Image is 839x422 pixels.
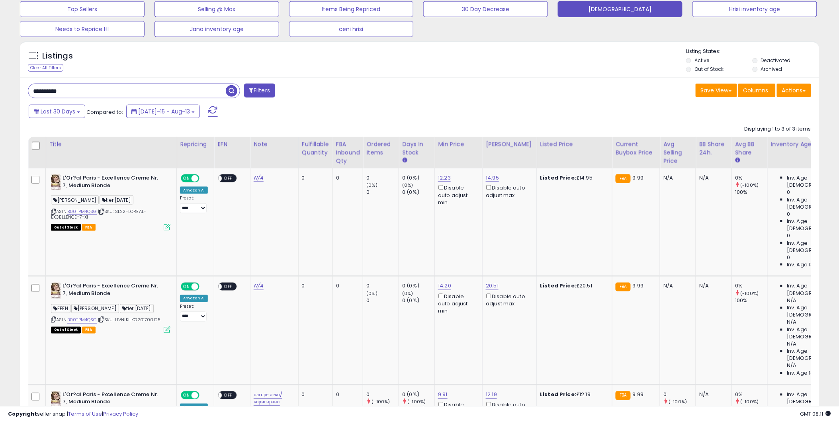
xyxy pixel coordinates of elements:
div: 0 [366,391,399,399]
div: Displaying 1 to 3 of 3 items [745,125,811,133]
a: 20.51 [486,282,499,290]
span: OFF [198,175,211,182]
span: ON [182,283,192,290]
div: Preset: [180,195,208,213]
span: FBA [82,327,96,334]
small: (-100%) [741,399,759,405]
b: L'Or?al Paris - Excellence Creme Nr. 7, Medium Blonde [63,283,159,299]
span: 0 [787,406,790,413]
small: (0%) [402,182,413,188]
a: нагоре леко/коригирани граници,паднали са продажбите [254,391,292,421]
span: tier [DATE] [120,304,154,313]
a: B00TPM4QSG [67,317,97,324]
button: Filters [244,84,275,98]
span: 9.99 [633,174,644,182]
div: 0 (0%) [402,174,434,182]
a: 14.20 [438,282,451,290]
button: [DATE]-15 - Aug-13 [126,105,200,118]
small: (-100%) [669,399,687,405]
label: Archived [761,66,782,72]
span: 9.99 [633,391,644,399]
button: 30 Day Decrease [423,1,548,17]
span: tier [DATE] [100,195,133,205]
div: 0 [366,189,399,196]
div: 100% [735,406,767,413]
div: 0% [735,283,767,290]
div: 0 [302,391,327,399]
span: ON [182,175,192,182]
div: Disable auto adjust min [438,292,476,315]
b: L'Or?al Paris - Excellence Creme Nr. 7, Medium Blonde [63,391,159,408]
a: 12.19 [486,391,497,399]
div: FBA inbound Qty [336,140,360,165]
div: 1 [366,406,399,413]
div: Amazon AI [180,404,208,411]
div: Min Price [438,140,479,148]
div: Listed Price [540,140,609,148]
img: 51rCQ9Qwj-L._SL40_.jpg [51,283,61,299]
div: 100% [735,189,767,196]
div: N/A [699,283,726,290]
b: L'Or?al Paris - Excellence Creme Nr. 7, Medium Blonde [63,174,159,191]
div: Disable auto adjust max [486,292,530,308]
small: (0%) [402,291,413,297]
span: N/A [787,362,796,369]
span: Columns [743,86,769,94]
small: (0%) [366,291,377,297]
span: [PERSON_NAME] [51,195,99,205]
button: ceni hrisi [289,21,414,37]
div: 0 [663,391,696,399]
span: OFF [198,392,211,399]
div: 0 [302,283,327,290]
div: 0% [735,174,767,182]
span: 2025-09-13 08:11 GMT [800,410,831,418]
div: ASIN: [51,283,170,332]
b: Listed Price: [540,391,576,399]
button: Save View [696,84,737,97]
span: EEFN [51,304,70,313]
span: | SKU: HVNIKILKO201700125 [98,317,160,323]
div: 0 (0%) [402,391,434,399]
div: 100% [735,297,767,305]
label: Active [694,57,709,64]
div: Fulfillable Quantity [302,140,329,157]
button: Jana inventory age [155,21,279,37]
div: seller snap | | [8,410,138,418]
div: N/A [663,174,690,182]
button: Needs to Reprice HI [20,21,145,37]
span: Last 30 Days [41,107,75,115]
a: 12.23 [438,174,451,182]
span: FBA [82,224,96,231]
div: £14.95 [540,174,606,182]
div: Avg BB Share [735,140,764,157]
small: (-100%) [741,291,759,297]
span: 0 [787,189,790,196]
div: 0 [336,174,357,182]
a: 14.95 [486,174,499,182]
strong: Copyright [8,410,37,418]
span: OFF [222,283,235,290]
div: ASIN: [51,174,170,230]
div: N/A [699,391,726,399]
div: Ordered Items [366,140,395,157]
a: N/A [254,174,263,182]
b: Listed Price: [540,282,576,290]
div: Repricing [180,140,211,148]
span: N/A [787,319,796,326]
span: Inv. Age 181 Plus: [787,261,829,268]
div: 0 [366,297,399,305]
span: N/A [787,341,796,348]
button: Top Sellers [20,1,145,17]
div: EFN [217,140,247,148]
div: 0 (0%) [402,283,434,290]
div: £12.19 [540,391,606,399]
div: BB Share 24h. [699,140,728,157]
small: Days In Stock. [402,157,407,164]
small: (0%) [366,182,377,188]
a: Privacy Policy [103,410,138,418]
p: Listing States: [686,48,819,55]
button: Columns [738,84,776,97]
b: Listed Price: [540,174,576,182]
div: 0 (0%) [402,297,434,305]
div: 0 [302,174,327,182]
